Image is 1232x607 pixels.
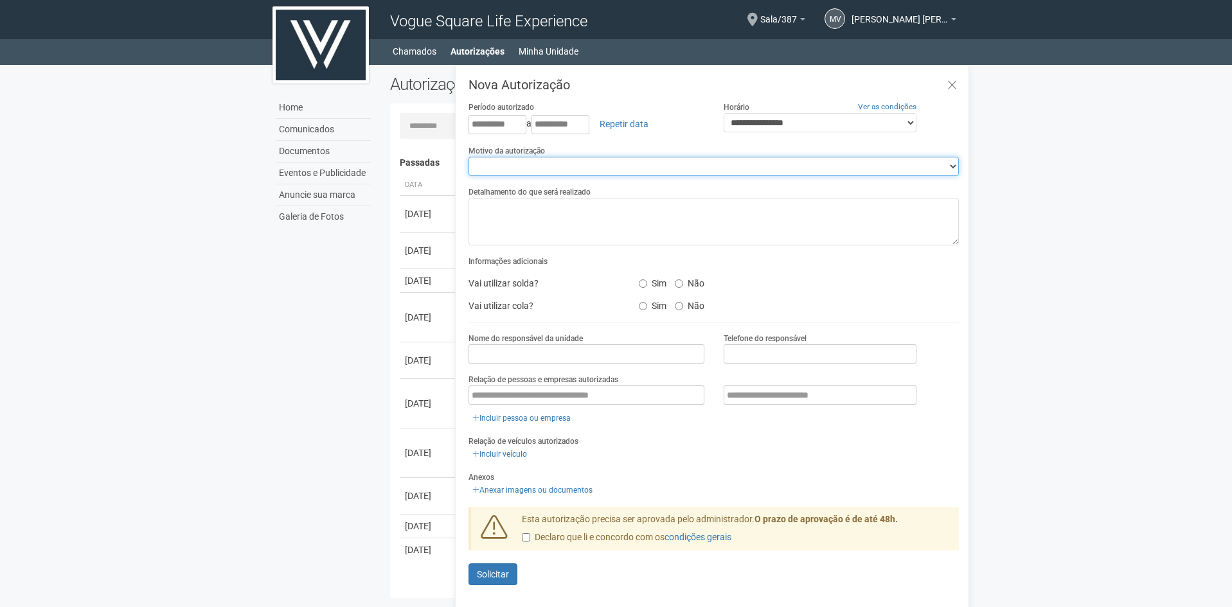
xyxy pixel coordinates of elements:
label: Detalhamento do que será realizado [469,186,591,198]
label: Não [675,274,704,289]
div: [DATE] [405,207,452,220]
label: Declaro que li e concordo com os [522,531,731,544]
label: Motivo da autorização [469,145,545,157]
a: Minha Unidade [519,42,578,60]
a: Comunicados [276,119,371,141]
div: a [469,113,704,135]
label: Sim [639,274,666,289]
span: Solicitar [477,569,509,579]
div: [DATE] [405,354,452,367]
a: Incluir pessoa ou empresa [469,411,575,425]
a: Anuncie sua marca [276,184,371,206]
a: Sala/387 [760,16,805,26]
div: Vai utilizar cola? [459,296,629,315]
a: Home [276,97,371,119]
input: Declaro que li e concordo com oscondições gerais [522,533,530,541]
a: Autorizações [451,42,504,60]
input: Não [675,302,683,310]
a: Anexar imagens ou documentos [469,483,596,497]
button: Solicitar [469,563,517,585]
a: [PERSON_NAME] [PERSON_NAME] [852,16,956,26]
label: Telefone do responsável [724,333,807,344]
div: [DATE] [405,446,452,459]
a: condições gerais [665,532,731,542]
label: Relação de pessoas e empresas autorizadas [469,374,618,385]
a: Galeria de Fotos [276,206,371,227]
label: Período autorizado [469,101,534,113]
th: Data [400,175,458,196]
div: [DATE] [405,274,452,287]
a: Repetir data [591,113,657,135]
h2: Autorizações [390,75,665,94]
a: Documentos [276,141,371,163]
div: Esta autorização precisa ser aprovada pelo administrador. [512,513,960,550]
label: Nome do responsável da unidade [469,333,583,344]
div: [DATE] [405,543,452,556]
h4: Passadas [400,158,951,168]
div: [DATE] [405,489,452,502]
img: logo.jpg [272,6,369,84]
label: Horário [724,101,749,113]
a: Chamados [393,42,436,60]
a: Ver as condições [858,102,916,111]
div: [DATE] [405,397,452,410]
div: [DATE] [405,520,452,532]
div: [DATE] [405,244,452,257]
input: Sim [639,279,647,288]
label: Informações adicionais [469,256,548,267]
strong: O prazo de aprovação é de até 48h. [754,514,898,524]
span: Vogue Square Life Experience [390,12,587,30]
a: Incluir veículo [469,447,531,461]
label: Sim [639,296,666,312]
span: Sala/387 [760,2,797,24]
div: [DATE] [405,311,452,324]
a: MV [825,8,845,29]
span: Maria Vitoria Campos Mamede Maia [852,2,948,24]
label: Não [675,296,704,312]
h3: Nova Autorização [469,78,959,91]
input: Não [675,279,683,288]
input: Sim [639,302,647,310]
div: Vai utilizar solda? [459,274,629,293]
label: Anexos [469,471,494,483]
a: Eventos e Publicidade [276,163,371,184]
label: Relação de veículos autorizados [469,435,578,447]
